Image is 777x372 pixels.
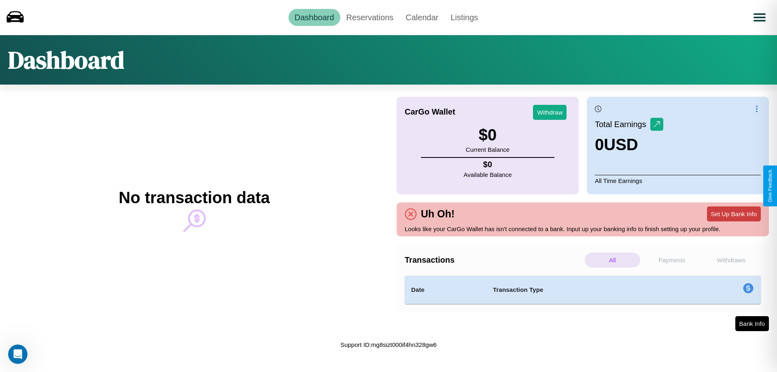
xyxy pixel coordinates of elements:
[8,43,124,77] h1: Dashboard
[417,208,459,220] h4: Uh Oh!
[466,126,510,144] h3: $ 0
[767,170,773,202] div: Give Feedback
[340,9,400,26] a: Reservations
[703,253,759,268] p: Withdraws
[466,144,510,155] p: Current Balance
[707,206,761,221] button: Set Up Bank Info
[405,276,761,304] table: simple table
[340,339,437,350] p: Support ID: mg8sizt000if4hn328gw6
[464,169,512,180] p: Available Balance
[533,105,567,120] button: Withdraw
[405,107,455,117] h4: CarGo Wallet
[399,9,444,26] a: Calendar
[595,175,761,186] p: All Time Earnings
[464,160,512,169] h4: $ 0
[748,6,771,29] button: Open menu
[444,9,484,26] a: Listings
[119,189,270,207] h2: No transaction data
[8,344,28,364] iframe: Intercom live chat
[595,117,650,132] p: Total Earnings
[735,316,769,331] button: Bank Info
[595,136,663,154] h3: 0 USD
[405,223,761,234] p: Looks like your CarGo Wallet has isn't connected to a bank. Input up your banking info to finish ...
[585,253,640,268] p: All
[644,253,700,268] p: Payments
[411,285,480,295] h4: Date
[405,255,583,265] h4: Transactions
[493,285,677,295] h4: Transaction Type
[289,9,340,26] a: Dashboard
